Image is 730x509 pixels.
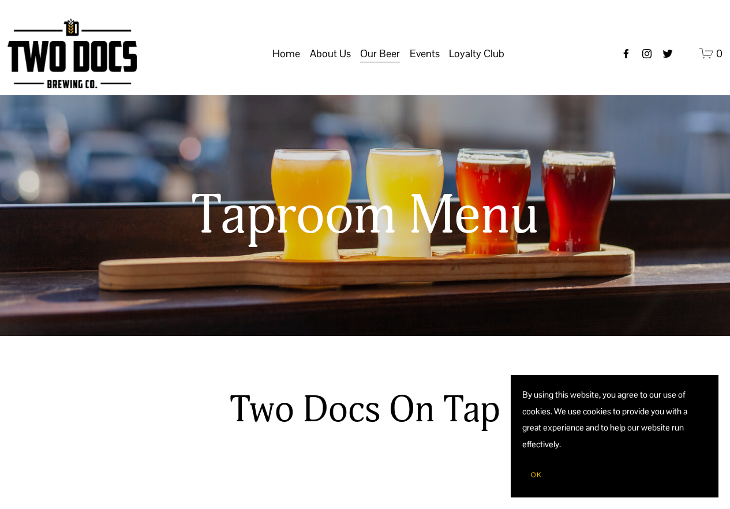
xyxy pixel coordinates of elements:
span: OK [531,470,541,480]
span: Events [410,44,440,63]
a: Facebook [620,48,632,59]
span: Loyalty Club [449,44,504,63]
section: Cookie banner [511,375,718,497]
p: By using this website, you agree to our use of cookies. We use cookies to provide you with a grea... [522,387,707,452]
a: 0 items in cart [699,46,723,61]
a: folder dropdown [360,43,400,65]
img: Two Docs Brewing Co. [8,18,137,88]
a: instagram-unauth [641,48,653,59]
a: Home [272,43,300,65]
h2: Two Docs On Tap [191,387,539,432]
button: OK [522,464,550,486]
a: folder dropdown [449,43,504,65]
a: folder dropdown [310,43,351,65]
span: About Us [310,44,351,63]
span: Our Beer [360,44,400,63]
a: twitter-unauth [662,48,673,59]
a: folder dropdown [410,43,440,65]
h1: Taproom Menu [97,185,634,246]
span: 0 [716,47,722,60]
